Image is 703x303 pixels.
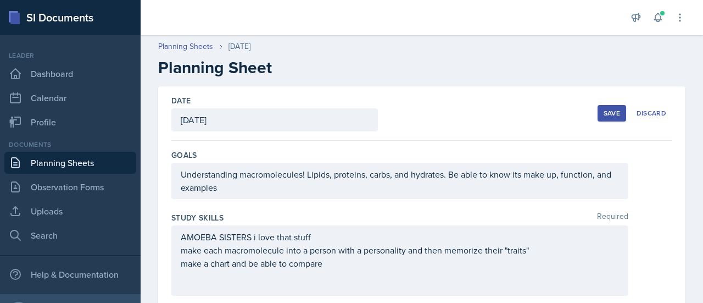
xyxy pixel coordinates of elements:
[158,58,685,78] h2: Planning Sheet
[4,263,136,285] div: Help & Documentation
[181,230,619,244] p: AMOEBA SISTERS i love that stuff
[4,176,136,198] a: Observation Forms
[597,212,628,223] span: Required
[158,41,213,52] a: Planning Sheets
[228,41,250,52] div: [DATE]
[604,109,620,118] div: Save
[171,95,191,106] label: Date
[4,111,136,133] a: Profile
[631,105,672,122] button: Discard
[598,105,626,122] button: Save
[637,109,666,118] div: Discard
[4,140,136,150] div: Documents
[4,200,136,222] a: Uploads
[4,51,136,60] div: Leader
[181,244,619,257] p: make each macromolecule into a person with a personality and then memorize their "traits"
[4,87,136,109] a: Calendar
[171,150,197,161] label: Goals
[181,168,619,194] p: Understanding macromolecules! Lipids, proteins, carbs, and hydrates. Be able to know its make up,...
[4,152,136,174] a: Planning Sheets
[181,257,619,270] p: make a chart and be able to compare
[4,224,136,246] a: Search
[4,63,136,85] a: Dashboard
[171,212,224,223] label: Study Skills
